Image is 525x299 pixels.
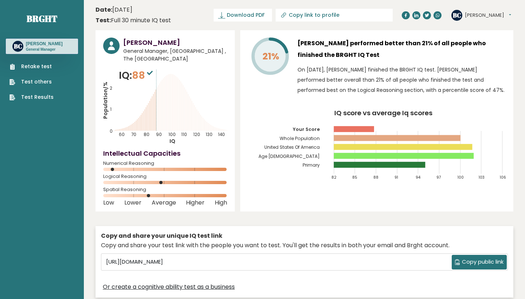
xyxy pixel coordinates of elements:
[394,175,398,180] tspan: 91
[102,82,109,119] tspan: Population/%
[262,50,279,63] tspan: 21%
[297,38,506,61] h3: [PERSON_NAME] performed better than 21% of all people who finished the BRGHT IQ Test
[168,132,176,137] tspan: 100
[103,201,114,204] span: Low
[144,132,149,137] tspan: 80
[186,201,205,204] span: Higher
[103,148,227,158] h4: Intellectual Capacities
[462,258,503,266] span: Copy public link
[227,11,265,19] span: Download PDF
[96,5,132,14] time: [DATE]
[96,16,111,24] b: Test:
[132,69,155,82] span: 88
[124,201,141,204] span: Lower
[110,85,112,91] tspan: 2
[437,175,442,180] tspan: 97
[452,255,507,269] button: Copy public link
[156,132,162,137] tspan: 90
[458,175,464,180] tspan: 100
[110,128,113,134] tspan: 0
[331,175,337,180] tspan: 82
[353,175,358,180] tspan: 85
[119,68,155,83] p: IQ:
[218,132,225,137] tspan: 140
[479,175,485,180] tspan: 103
[26,41,63,47] h3: [PERSON_NAME]
[103,175,227,178] span: Logical Reasoning
[293,126,320,132] tspan: Your Score
[26,47,63,52] p: General Manager
[280,135,320,141] tspan: Whole Population
[96,16,171,25] div: Full 30 minute IQ test
[373,175,378,180] tspan: 88
[465,12,511,19] button: [PERSON_NAME]
[103,162,227,165] span: Numerical Reasoning
[9,93,54,101] a: Test Results
[14,42,22,50] text: BC
[119,132,125,137] tspan: 60
[27,13,57,24] a: Brght
[193,132,200,137] tspan: 120
[416,175,420,180] tspan: 94
[206,132,213,137] tspan: 130
[152,201,176,204] span: Average
[334,108,433,117] tspan: IQ score vs average Iq scores
[101,232,508,240] div: Copy and share your unique IQ test link
[9,63,54,70] a: Retake test
[264,144,320,150] tspan: United States Of America
[181,132,187,137] tspan: 110
[170,137,175,145] tspan: IQ
[96,5,112,14] b: Date:
[453,11,461,19] text: BC
[297,65,506,95] p: On [DATE], [PERSON_NAME] finished the BRGHT IQ test. [PERSON_NAME] performed better overall than ...
[131,132,136,137] tspan: 70
[123,38,227,47] h3: [PERSON_NAME]
[9,78,54,86] a: Test others
[215,201,227,204] span: High
[103,188,227,191] span: Spatial Reasoning
[258,153,320,159] tspan: Age [DEMOGRAPHIC_DATA]
[110,106,112,112] tspan: 1
[123,47,227,63] span: General Manager, [GEOGRAPHIC_DATA] , The [GEOGRAPHIC_DATA]
[214,9,272,22] a: Download PDF
[500,175,506,180] tspan: 106
[101,241,508,250] div: Copy and share your test link with the people you want to test. You'll get the results in both yo...
[103,283,235,291] a: Or create a cognitive ability test as a business
[303,162,320,168] tspan: Primary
